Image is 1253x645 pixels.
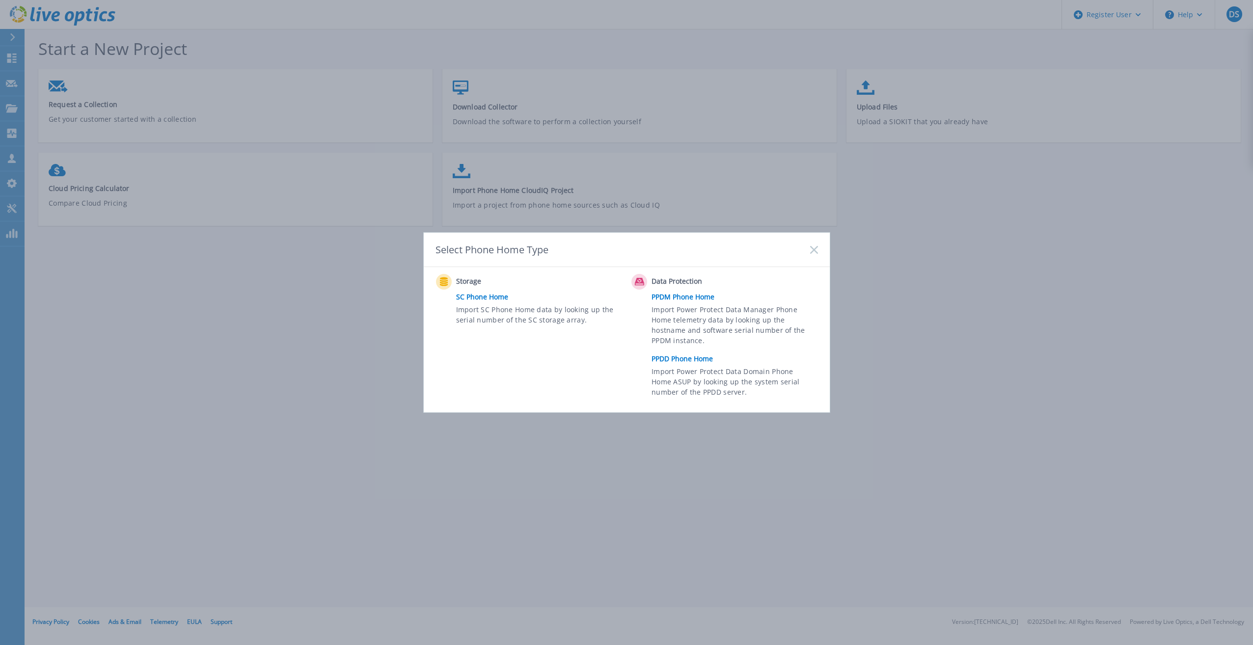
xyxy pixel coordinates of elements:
[652,304,815,349] span: Import Power Protect Data Manager Phone Home telemetry data by looking up the hostname and softwa...
[456,290,627,304] a: SC Phone Home
[456,304,620,327] span: Import SC Phone Home data by looking up the serial number of the SC storage array.
[652,290,822,304] a: PPDM Phone Home
[436,243,549,256] div: Select Phone Home Type
[652,366,815,400] span: Import Power Protect Data Domain Phone Home ASUP by looking up the system serial number of the PP...
[456,276,554,288] span: Storage
[652,276,749,288] span: Data Protection
[652,351,822,366] a: PPDD Phone Home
